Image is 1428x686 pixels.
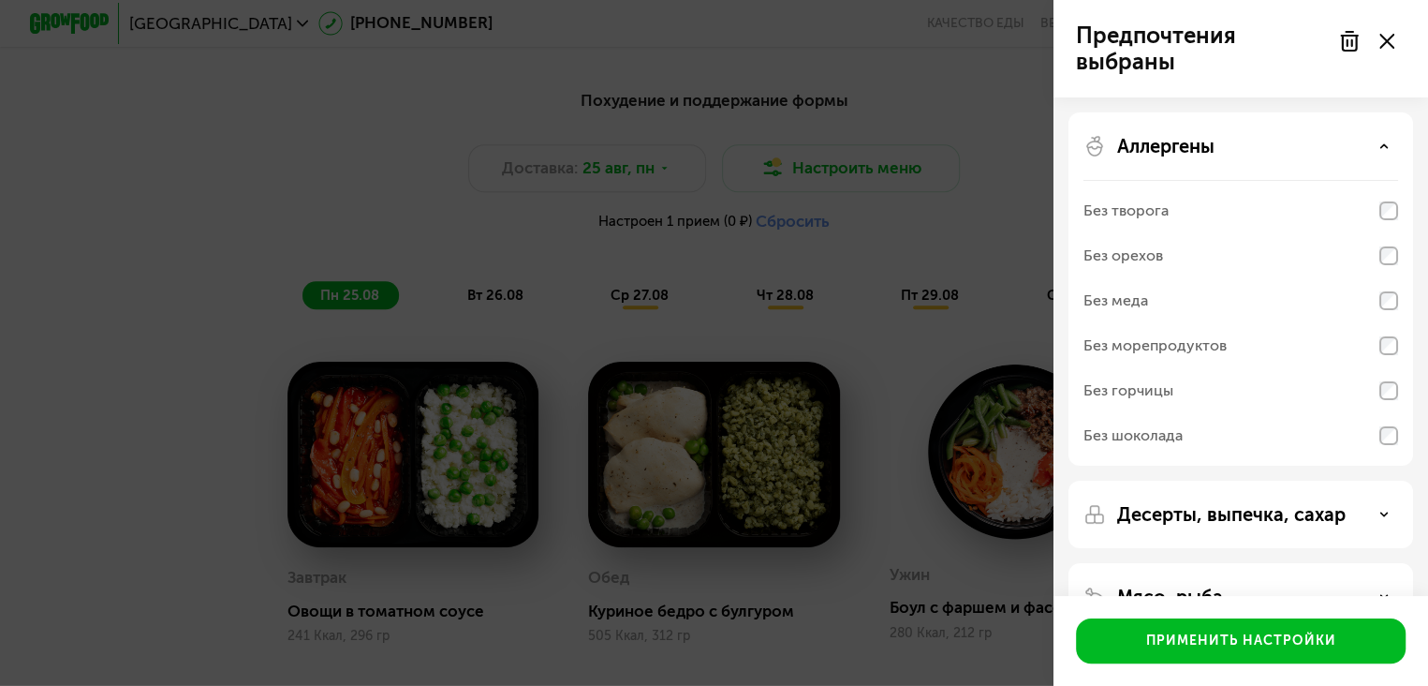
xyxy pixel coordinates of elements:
[1076,619,1406,664] button: Применить настройки
[1117,135,1215,157] p: Аллергены
[1117,586,1223,608] p: Мясо, рыба
[1083,245,1163,267] div: Без орехов
[1076,22,1327,75] p: Предпочтения выбраны
[1083,290,1148,312] div: Без меда
[1083,335,1227,357] div: Без морепродуктов
[1083,380,1173,402] div: Без горчицы
[1117,503,1346,526] p: Десерты, выпечка, сахар
[1146,632,1336,650] div: Применить настройки
[1083,200,1169,222] div: Без творога
[1083,425,1183,447] div: Без шоколада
